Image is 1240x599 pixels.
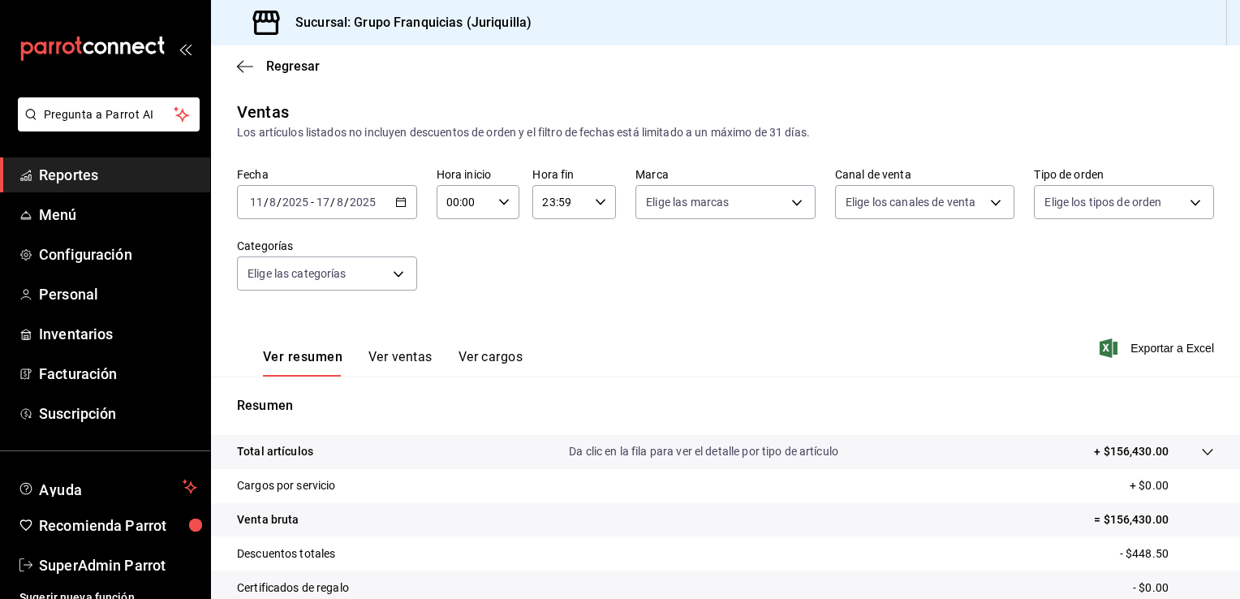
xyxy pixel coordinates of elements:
label: Tipo de orden [1034,169,1214,180]
label: Canal de venta [835,169,1015,180]
span: Recomienda Parrot [39,515,197,537]
button: Regresar [237,58,320,74]
p: Descuentos totales [237,545,335,562]
p: Certificados de regalo [237,580,349,597]
input: -- [269,196,277,209]
span: Regresar [266,58,320,74]
button: Ver cargos [459,349,523,377]
a: Pregunta a Parrot AI [11,118,200,135]
div: Los artículos listados no incluyen descuentos de orden y el filtro de fechas está limitado a un m... [237,124,1214,141]
span: Facturación [39,363,197,385]
span: Personal [39,283,197,305]
p: + $0.00 [1130,477,1214,494]
p: Total artículos [237,443,313,460]
div: Ventas [237,100,289,124]
button: Ver resumen [263,349,342,377]
label: Categorías [237,240,417,252]
span: / [330,196,335,209]
label: Hora fin [532,169,616,180]
span: / [264,196,269,209]
span: Elige las marcas [646,194,729,210]
span: Elige las categorías [248,265,347,282]
p: - $448.50 [1120,545,1214,562]
button: Ver ventas [368,349,433,377]
span: Elige los tipos de orden [1044,194,1161,210]
button: Exportar a Excel [1103,338,1214,358]
span: / [344,196,349,209]
span: Suscripción [39,403,197,424]
p: Cargos por servicio [237,477,336,494]
input: -- [316,196,330,209]
label: Hora inicio [437,169,520,180]
p: Da clic en la fila para ver el detalle por tipo de artículo [569,443,838,460]
span: Inventarios [39,323,197,345]
span: Ayuda [39,477,176,497]
span: SuperAdmin Parrot [39,554,197,576]
input: ---- [282,196,309,209]
p: - $0.00 [1133,580,1214,597]
span: / [277,196,282,209]
input: ---- [349,196,377,209]
span: Elige los canales de venta [846,194,975,210]
input: -- [249,196,264,209]
label: Fecha [237,169,417,180]
span: Menú [39,204,197,226]
span: Pregunta a Parrot AI [44,106,174,123]
span: - [311,196,314,209]
input: -- [336,196,344,209]
button: open_drawer_menu [179,42,192,55]
button: Pregunta a Parrot AI [18,97,200,131]
p: Venta bruta [237,511,299,528]
label: Marca [635,169,816,180]
p: = $156,430.00 [1094,511,1214,528]
div: navigation tabs [263,349,523,377]
span: Configuración [39,243,197,265]
span: Reportes [39,164,197,186]
p: + $156,430.00 [1094,443,1169,460]
h3: Sucursal: Grupo Franquicias (Juriquilla) [282,13,532,32]
p: Resumen [237,396,1214,416]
